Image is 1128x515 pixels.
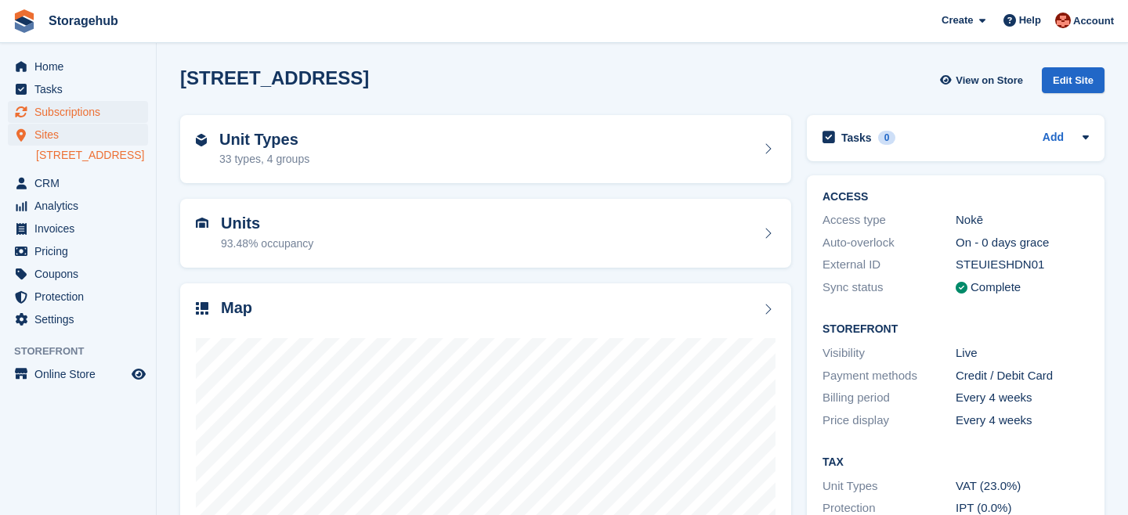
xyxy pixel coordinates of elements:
div: External ID [822,256,956,274]
a: menu [8,286,148,308]
span: Coupons [34,263,128,285]
img: unit-type-icn-2b2737a686de81e16bb02015468b77c625bbabd49415b5ef34ead5e3b44a266d.svg [196,134,207,146]
div: 0 [878,131,896,145]
h2: Map [221,299,252,317]
div: Edit Site [1042,67,1104,93]
h2: ACCESS [822,191,1089,203]
div: On - 0 days grace [956,234,1089,252]
div: Nokē [956,211,1089,229]
a: Storagehub [42,8,125,34]
a: menu [8,56,148,77]
div: Auto-overlock [822,234,956,252]
a: Add [1043,129,1064,147]
div: Price display [822,412,956,430]
span: Help [1019,13,1041,28]
span: Subscriptions [34,101,128,123]
span: Storefront [14,344,156,359]
span: Home [34,56,128,77]
span: CRM [34,172,128,194]
img: map-icn-33ee37083ee616e46c38cad1a60f524a97daa1e2b2c8c0bc3eb3415660979fc1.svg [196,302,208,315]
a: menu [8,308,148,330]
span: Settings [34,308,128,330]
a: menu [8,172,148,194]
div: 93.48% occupancy [221,236,313,252]
span: Pricing [34,240,128,262]
div: Unit Types [822,477,956,495]
a: menu [8,218,148,239]
a: View on Store [938,67,1029,93]
span: Sites [34,124,128,146]
a: Unit Types 33 types, 4 groups [180,115,791,184]
a: menu [8,240,148,262]
a: menu [8,195,148,217]
h2: Tasks [841,131,872,145]
div: 33 types, 4 groups [219,151,309,167]
span: View on Store [956,73,1023,88]
div: Credit / Debit Card [956,367,1089,385]
a: [STREET_ADDRESS] [36,148,148,163]
a: menu [8,124,148,146]
a: menu [8,263,148,285]
div: Every 4 weeks [956,389,1089,407]
h2: Tax [822,456,1089,469]
span: Online Store [34,363,128,385]
h2: Unit Types [219,131,309,149]
div: Complete [971,279,1021,297]
div: Every 4 weeks [956,412,1089,430]
span: Tasks [34,78,128,100]
a: Preview store [129,365,148,384]
div: STEUIESHDN01 [956,256,1089,274]
img: Nick [1055,13,1071,28]
a: menu [8,363,148,385]
div: Payment methods [822,367,956,385]
a: Units 93.48% occupancy [180,199,791,268]
span: Analytics [34,195,128,217]
a: menu [8,101,148,123]
div: Live [956,344,1089,362]
div: VAT (23.0%) [956,477,1089,495]
span: Protection [34,286,128,308]
span: Create [942,13,973,28]
div: Visibility [822,344,956,362]
div: Billing period [822,389,956,407]
h2: Storefront [822,323,1089,336]
div: Access type [822,211,956,229]
img: unit-icn-7be61d7bf1b0ce9d3e12c5938cc71ed9869f7b940bace4675aadf7bd6d80202e.svg [196,218,208,229]
a: menu [8,78,148,100]
h2: [STREET_ADDRESS] [180,67,369,88]
a: Edit Site [1042,67,1104,99]
span: Invoices [34,218,128,239]
img: stora-icon-8386f47178a22dfd0bd8f6a31ec36ba5ce8667c1dd55bd0f319d3a0aa187defe.svg [13,9,36,33]
h2: Units [221,214,313,232]
div: Sync status [822,279,956,297]
span: Account [1073,13,1114,29]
